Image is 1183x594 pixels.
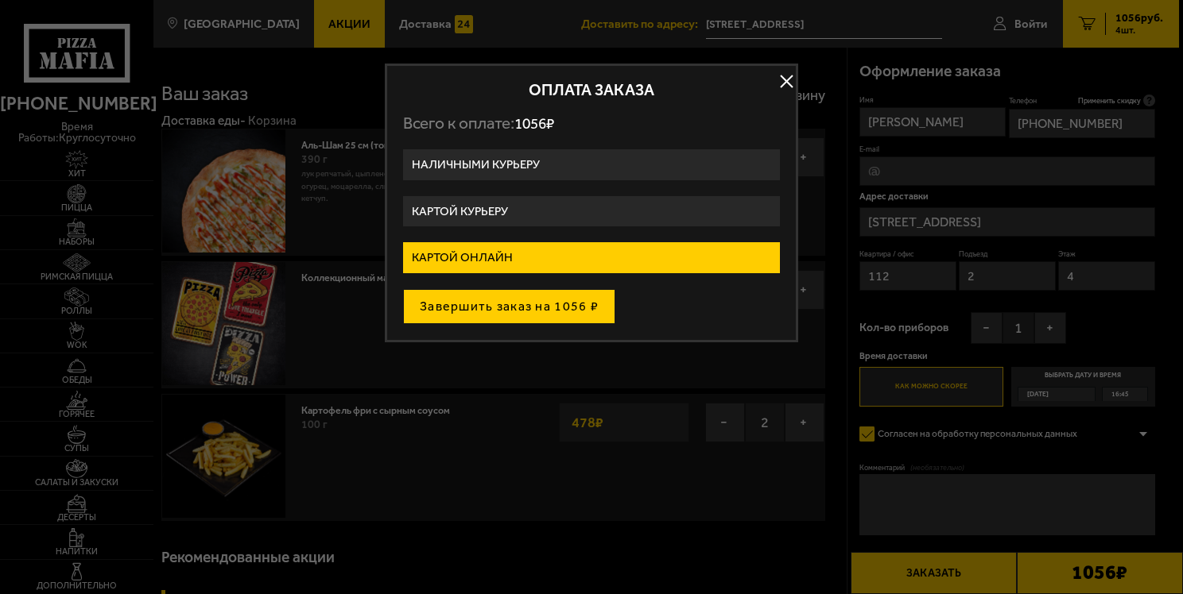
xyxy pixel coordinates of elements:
[403,242,780,273] label: Картой онлайн
[403,114,780,133] p: Всего к оплате:
[403,196,780,227] label: Картой курьеру
[403,149,780,180] label: Наличными курьеру
[514,114,554,133] span: 1056 ₽
[403,82,780,98] h2: Оплата заказа
[403,289,615,324] button: Завершить заказ на 1056 ₽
